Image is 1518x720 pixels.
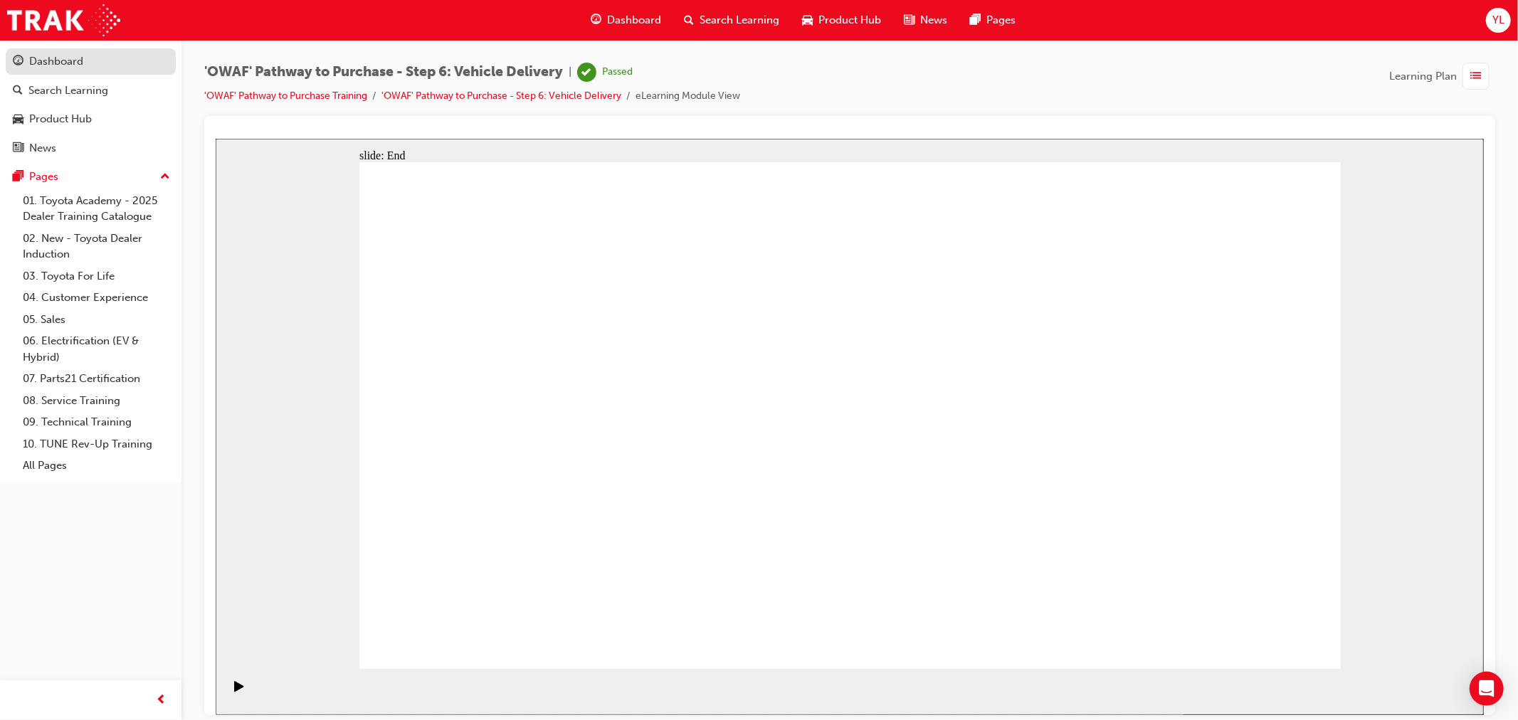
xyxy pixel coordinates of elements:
a: News [6,135,176,162]
span: Learning Plan [1389,68,1457,85]
span: car-icon [13,113,23,126]
a: 03. Toyota For Life [17,265,176,287]
span: Search Learning [700,12,779,28]
button: Play (Ctrl+Alt+P) [7,541,31,566]
span: guage-icon [591,11,601,29]
span: car-icon [802,11,813,29]
div: playback controls [7,530,31,576]
div: Search Learning [28,83,108,99]
a: Product Hub [6,106,176,132]
a: news-iconNews [892,6,959,35]
span: Dashboard [607,12,661,28]
span: news-icon [904,11,915,29]
a: Dashboard [6,48,176,75]
span: Pages [986,12,1016,28]
a: 07. Parts21 Certification [17,368,176,390]
span: News [920,12,947,28]
li: eLearning Module View [636,88,740,105]
a: 01. Toyota Academy - 2025 Dealer Training Catalogue [17,190,176,228]
img: Trak [7,4,120,36]
a: car-iconProduct Hub [791,6,892,35]
div: Pages [29,169,58,185]
span: list-icon [1471,68,1482,85]
a: 02. New - Toyota Dealer Induction [17,228,176,265]
span: prev-icon [157,692,167,709]
a: 'OWAF' Pathway to Purchase - Step 6: Vehicle Delivery [381,90,621,102]
a: 10. TUNE Rev-Up Training [17,433,176,455]
a: 08. Service Training [17,390,176,412]
span: search-icon [13,85,23,97]
span: pages-icon [13,171,23,184]
button: YL [1486,8,1511,33]
a: guage-iconDashboard [579,6,673,35]
a: All Pages [17,455,176,477]
a: 05. Sales [17,309,176,331]
a: Search Learning [6,78,176,104]
a: 06. Electrification (EV & Hybrid) [17,330,176,368]
a: search-iconSearch Learning [673,6,791,35]
span: learningRecordVerb_PASS-icon [577,63,596,82]
span: guage-icon [13,55,23,68]
span: 'OWAF' Pathway to Purchase - Step 6: Vehicle Delivery [204,64,563,80]
button: DashboardSearch LearningProduct HubNews [6,46,176,164]
button: Pages [6,164,176,190]
span: Product Hub [818,12,881,28]
a: 'OWAF' Pathway to Purchase Training [204,90,367,102]
div: News [29,140,56,157]
div: Open Intercom Messenger [1470,672,1504,706]
a: 09. Technical Training [17,411,176,433]
span: search-icon [684,11,694,29]
div: Dashboard [29,53,83,70]
div: Passed [602,65,633,79]
button: Learning Plan [1389,63,1495,90]
span: | [569,64,571,80]
span: news-icon [13,142,23,155]
span: pages-icon [970,11,981,29]
span: YL [1492,12,1504,28]
a: pages-iconPages [959,6,1027,35]
a: 04. Customer Experience [17,287,176,309]
div: Product Hub [29,111,92,127]
span: up-icon [160,168,170,186]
